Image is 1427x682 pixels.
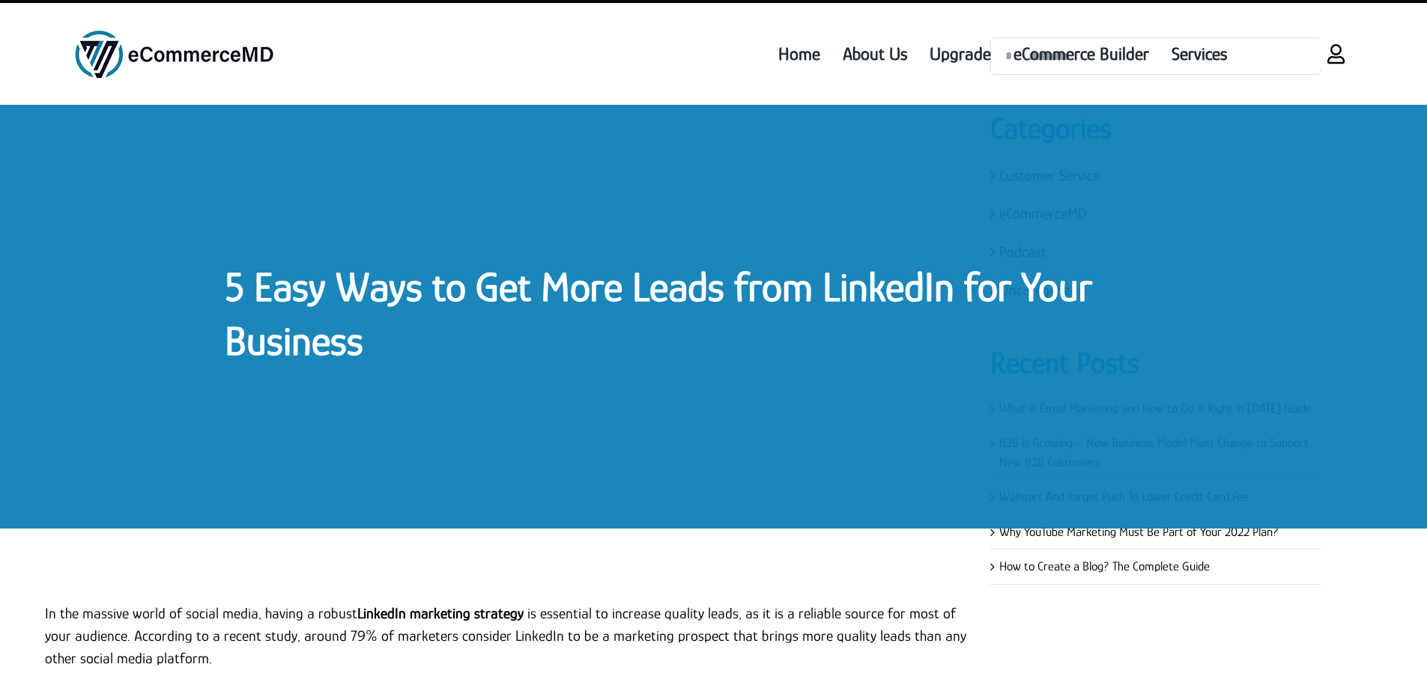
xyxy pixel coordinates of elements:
a: About Us [831,18,918,90]
nav: Menu [339,18,1238,90]
a: eCommerce Builder [1002,18,1160,90]
iframe: chat widget [1334,588,1427,660]
a: Home [767,18,831,90]
span: Home [778,40,820,67]
span: About Us [843,40,907,67]
a: Services [1160,18,1238,90]
a: LinkedIn marketing strategy [357,605,524,621]
p: In the massive world of social media, having a robust is essential to increase quality leads, as ... [45,602,968,669]
a: 5 Easy Ways to Get More Leads from LinkedIn for Your Business [225,264,1092,364]
a: ecommercemd logo [71,28,277,45]
a: How to Create a Blog? The Complete Guide [999,559,1210,573]
a: Link to https://www.ecommercemd.com/login [1316,34,1356,74]
a: Upgrade [918,18,1002,90]
a: Why YouTube Marketing Must Be Part of Your 2022 Plan? [999,525,1279,539]
span: eCommerce Builder [1014,40,1149,67]
img: ecommercemd logo [71,29,277,79]
span: Services [1172,40,1227,67]
span: Upgrade [930,40,991,67]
